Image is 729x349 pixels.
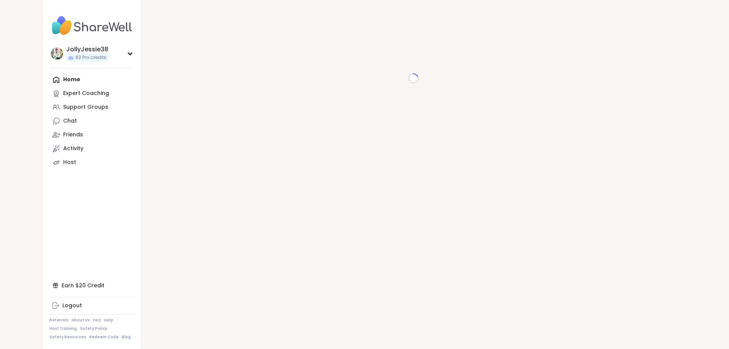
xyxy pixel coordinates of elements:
[49,334,86,340] a: Safety Resources
[49,156,135,169] a: Host
[49,299,135,313] a: Logout
[75,54,106,61] span: 62 Pro credits
[63,103,108,111] div: Support Groups
[49,326,77,331] a: Host Training
[63,117,77,125] div: Chat
[49,279,135,292] div: Earn $20 Credit
[122,334,131,340] a: Blog
[104,318,113,323] a: Help
[63,131,83,139] div: Friends
[49,142,135,156] a: Activity
[49,114,135,128] a: Chat
[89,334,119,340] a: Redeem Code
[63,145,83,152] div: Activity
[62,302,82,310] div: Logout
[49,100,135,114] a: Support Groups
[49,87,135,100] a: Expert Coaching
[63,90,109,97] div: Expert Coaching
[72,318,90,323] a: About Us
[63,159,76,166] div: Host
[80,326,107,331] a: Safety Policy
[49,12,135,39] img: ShareWell Nav Logo
[49,128,135,142] a: Friends
[49,318,68,323] a: Referrals
[51,48,63,60] img: JollyJessie38
[93,318,101,323] a: FAQ
[66,45,108,54] div: JollyJessie38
